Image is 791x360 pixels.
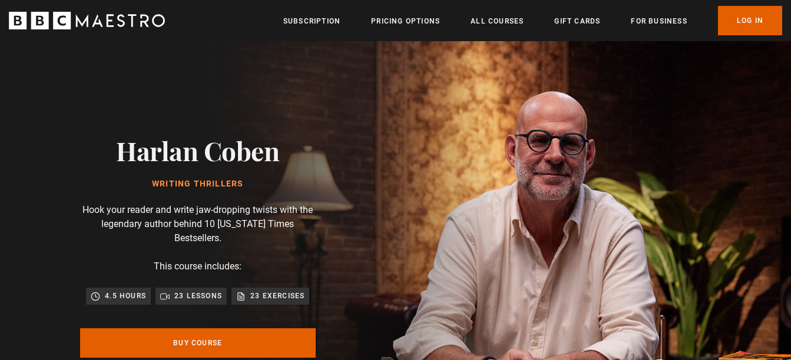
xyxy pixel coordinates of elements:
a: Pricing Options [371,15,440,27]
p: This course includes: [154,259,241,274]
p: Hook your reader and write jaw-dropping twists with the legendary author behind 10 [US_STATE] Tim... [80,203,316,245]
svg: BBC Maestro [9,12,165,29]
p: 23 exercises [250,290,305,302]
a: Gift Cards [554,15,600,27]
a: All Courses [471,15,524,27]
a: Subscription [283,15,340,27]
p: 4.5 hours [105,290,146,302]
p: 23 lessons [174,290,222,302]
nav: Primary [283,6,782,35]
h2: Harlan Coben [116,135,279,165]
a: For business [631,15,687,27]
a: Log In [718,6,782,35]
h1: Writing Thrillers [116,179,279,189]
